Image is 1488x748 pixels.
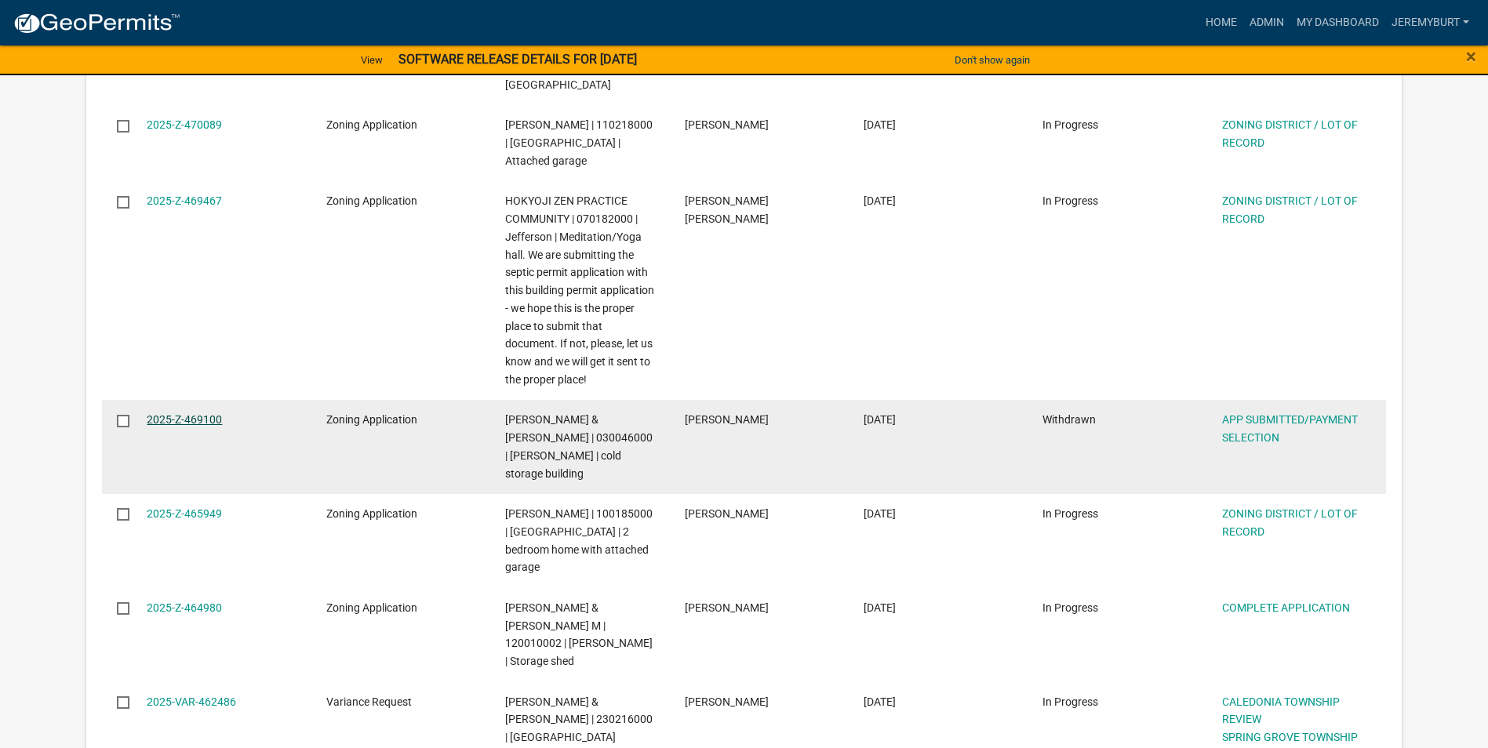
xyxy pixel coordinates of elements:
[864,695,896,708] span: 08/12/2025
[147,413,222,426] a: 2025-Z-469100
[864,507,896,520] span: 08/19/2025
[864,194,896,207] span: 08/26/2025
[685,601,769,614] span: Aaron Vincent Auger
[685,695,769,708] span: Adam Steele
[948,47,1036,73] button: Don't show again
[505,194,654,386] span: HOKYOJI ZEN PRACTICE COMMUNITY | 070182000 | Jefferson | Meditation/Yoga hall. We are submitting ...
[1466,45,1476,67] span: ×
[864,118,896,131] span: 08/27/2025
[1222,413,1358,444] a: APP SUBMITTED/PAYMENT SELECTION
[1042,695,1098,708] span: In Progress
[685,507,769,520] span: mark davidson
[505,507,653,573] span: DAVIDSON,MARK | 100185000 | Money Creek | 2 bedroom home with attached garage
[505,42,653,91] span: TOSTENSON,BRIAN M | 140258000 | Union | Ground Mount Solar Array
[326,413,417,426] span: Zoning Application
[398,52,637,67] strong: SOFTWARE RELEASE DETAILS FOR [DATE]
[1222,118,1358,149] a: ZONING DISTRICT / LOT OF RECORD
[1042,601,1098,614] span: In Progress
[1199,8,1243,38] a: Home
[147,507,222,520] a: 2025-Z-465949
[1042,507,1098,520] span: In Progress
[1042,413,1096,426] span: Withdrawn
[147,601,222,614] a: 2025-Z-464980
[1243,8,1290,38] a: Admin
[685,413,769,426] span: brent augedahl
[505,413,653,479] span: AUGEDAHL,ADAM & ARLENE | 030046000 | Sheldon | cold storage building
[1222,507,1358,538] a: ZONING DISTRICT / LOT OF RECORD
[505,601,653,667] span: AUGER,AARON V & JANELL M | 120010002 | Sheldon | Storage shed
[1042,194,1098,207] span: In Progress
[326,507,417,520] span: Zoning Application
[1042,118,1098,131] span: In Progress
[1290,8,1385,38] a: My Dashboard
[326,194,417,207] span: Zoning Application
[1222,601,1350,614] a: COMPLETE APPLICATION
[147,118,222,131] a: 2025-Z-470089
[1222,695,1340,726] a: CALEDONIA TOWNSHIP REVIEW
[326,601,417,614] span: Zoning Application
[685,118,769,131] span: Clint Meyer
[685,194,769,225] span: Gage Myers
[147,194,222,207] a: 2025-Z-469467
[505,118,653,167] span: MEYER,CLINT | 110218000 | Mound Prairie | Attached garage
[864,601,896,614] span: 08/17/2025
[147,695,236,708] a: 2025-VAR-462486
[355,47,389,73] a: View
[864,413,896,426] span: 08/25/2025
[1385,8,1475,38] a: JeremyBurt
[1222,194,1358,225] a: ZONING DISTRICT / LOT OF RECORD
[1466,47,1476,66] button: Close
[505,695,653,744] span: BISSEN,DONALD E & SANDRA K | 230216000 | Hokah City
[326,118,417,131] span: Zoning Application
[326,695,412,708] span: Variance Request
